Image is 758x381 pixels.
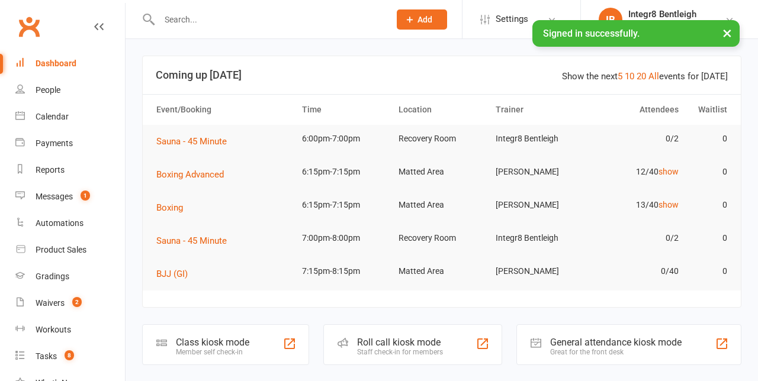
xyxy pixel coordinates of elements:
[156,235,227,246] span: Sauna - 45 Minute
[490,158,587,186] td: [PERSON_NAME]
[648,71,659,82] a: All
[637,71,646,82] a: 20
[81,190,90,201] span: 1
[151,95,297,125] th: Event/Booking
[562,69,728,83] div: Show the next events for [DATE]
[297,125,394,153] td: 6:00pm-7:00pm
[490,95,587,125] th: Trainer
[15,263,125,290] a: Gradings
[587,191,684,219] td: 13/40
[156,167,232,182] button: Boxing Advanced
[297,95,394,125] th: Time
[15,50,125,77] a: Dashboard
[15,130,125,157] a: Payments
[36,59,76,68] div: Dashboard
[156,269,188,279] span: BJJ (GI)
[393,125,490,153] td: Recovery Room
[297,191,394,219] td: 6:15pm-7:15pm
[618,71,622,82] a: 5
[357,337,443,348] div: Roll call kiosk mode
[490,257,587,285] td: [PERSON_NAME]
[36,192,73,201] div: Messages
[156,169,224,180] span: Boxing Advanced
[36,138,73,148] div: Payments
[587,158,684,186] td: 12/40
[156,234,235,248] button: Sauna - 45 Minute
[36,218,83,228] div: Automations
[393,158,490,186] td: Matted Area
[490,125,587,153] td: Integr8 Bentleigh
[684,95,733,125] th: Waitlist
[543,28,640,39] span: Signed in successfully.
[15,157,125,183] a: Reports
[176,348,249,356] div: Member self check-in
[15,77,125,104] a: People
[36,298,65,308] div: Waivers
[684,191,733,219] td: 0
[550,348,682,356] div: Great for the front desk
[587,125,684,153] td: 0/2
[550,337,682,348] div: General attendance kiosk mode
[684,158,733,186] td: 0
[156,134,235,148] button: Sauna - 45 Minute
[659,167,679,176] a: show
[156,202,183,213] span: Boxing
[156,11,381,28] input: Search...
[297,257,394,285] td: 7:15pm-8:15pm
[15,210,125,237] a: Automations
[36,325,71,334] div: Workouts
[357,348,443,356] div: Staff check-in for members
[297,158,394,186] td: 6:15pm-7:15pm
[393,95,490,125] th: Location
[15,343,125,370] a: Tasks 8
[15,183,125,210] a: Messages 1
[15,104,125,130] a: Calendar
[717,20,738,46] button: ×
[587,95,684,125] th: Attendees
[176,337,249,348] div: Class kiosk mode
[684,257,733,285] td: 0
[36,165,65,175] div: Reports
[659,200,679,209] a: show
[599,8,622,31] div: IB
[393,224,490,252] td: Recovery Room
[65,350,74,360] span: 8
[297,224,394,252] td: 7:00pm-8:00pm
[417,15,432,24] span: Add
[36,112,69,121] div: Calendar
[15,237,125,263] a: Product Sales
[490,224,587,252] td: Integr8 Bentleigh
[72,297,82,307] span: 2
[156,69,728,81] h3: Coming up [DATE]
[36,85,60,95] div: People
[397,9,447,30] button: Add
[490,191,587,219] td: [PERSON_NAME]
[156,136,227,147] span: Sauna - 45 Minute
[15,317,125,343] a: Workouts
[587,257,684,285] td: 0/40
[36,351,57,361] div: Tasks
[14,12,44,41] a: Clubworx
[36,245,86,254] div: Product Sales
[156,267,196,281] button: BJJ (GI)
[628,9,696,20] div: Integr8 Bentleigh
[628,20,696,30] div: Integr8 Bentleigh
[587,224,684,252] td: 0/2
[393,257,490,285] td: Matted Area
[684,125,733,153] td: 0
[625,71,634,82] a: 10
[393,191,490,219] td: Matted Area
[684,224,733,252] td: 0
[15,290,125,317] a: Waivers 2
[496,6,528,33] span: Settings
[156,201,191,215] button: Boxing
[36,272,69,281] div: Gradings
